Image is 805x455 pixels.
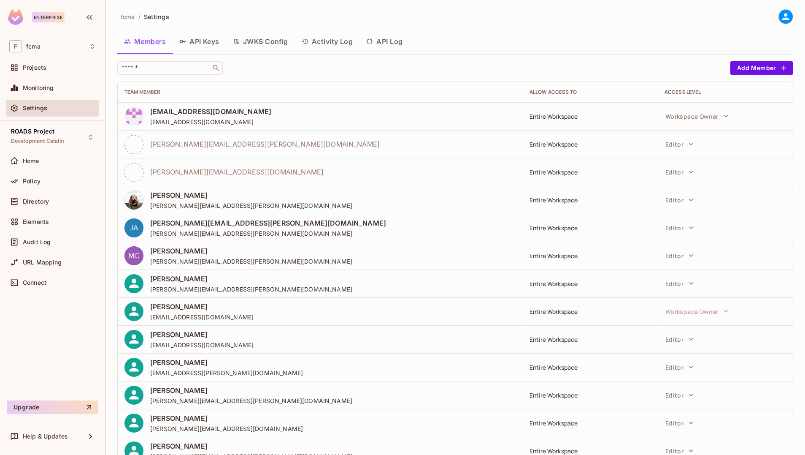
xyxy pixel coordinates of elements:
span: Monitoring [23,84,54,91]
div: Entire Workspace [529,447,651,455]
span: [EMAIL_ADDRESS][DOMAIN_NAME] [150,313,254,321]
div: Entire Workspace [529,419,651,427]
span: [PERSON_NAME] [150,302,254,311]
span: Audit Log [23,239,51,245]
span: Settings [144,13,169,21]
div: Entire Workspace [529,363,651,371]
span: [PERSON_NAME] [150,246,352,256]
span: [PERSON_NAME][EMAIL_ADDRESS][PERSON_NAME][DOMAIN_NAME] [150,257,352,265]
button: API Log [359,31,409,52]
span: Projects [23,64,46,71]
span: Help & Updates [23,433,68,440]
button: Members [117,31,173,52]
span: Policy [23,178,41,185]
div: Entire Workspace [529,335,651,343]
img: 9676c1fc0ba591c9fd9b37d0dddbf188 [124,246,143,265]
button: Editor [661,163,698,180]
span: Elements [23,218,49,225]
button: Editor [661,191,698,208]
div: Entire Workspace [529,112,651,120]
div: Entire Workspace [529,391,651,399]
li: / [138,13,140,21]
div: Entire Workspace [529,224,651,232]
span: Workspace: fcma [26,43,41,50]
button: Upgrade [7,401,98,414]
button: API Keys [173,31,226,52]
div: Enterprise [32,12,65,22]
span: F [9,40,22,52]
span: [PERSON_NAME][EMAIL_ADDRESS][DOMAIN_NAME] [150,425,303,433]
span: [PERSON_NAME] [150,330,254,339]
button: Workspace Owner [661,108,733,125]
div: Entire Workspace [529,140,651,148]
span: [EMAIL_ADDRESS][DOMAIN_NAME] [150,341,254,349]
span: Development Catalin [11,138,64,144]
div: Entire Workspace [529,280,651,288]
div: Entire Workspace [529,196,651,204]
span: [PERSON_NAME][EMAIL_ADDRESS][PERSON_NAME][DOMAIN_NAME] [150,139,380,149]
span: URL Mapping [23,259,62,266]
div: Team Member [124,89,516,95]
span: ROADS Project [11,128,54,135]
div: Entire Workspace [529,252,651,260]
button: JWKS Config [226,31,295,52]
button: Editor [661,331,698,348]
span: Directory [23,198,49,205]
button: Editor [661,359,698,376]
span: Connect [23,279,46,286]
span: [PERSON_NAME][EMAIL_ADDRESS][PERSON_NAME][DOMAIN_NAME] [150,397,352,405]
button: Editor [661,247,698,264]
span: [PERSON_NAME][EMAIL_ADDRESS][PERSON_NAME][DOMAIN_NAME] [150,218,386,228]
span: [PERSON_NAME] [150,386,352,395]
button: Editor [661,136,698,153]
span: [PERSON_NAME][EMAIL_ADDRESS][PERSON_NAME][DOMAIN_NAME] [150,202,352,210]
div: Access Level [665,89,786,95]
img: 66b4a38e12cd735079d96a7e9c179f88 [124,218,143,237]
span: [PERSON_NAME] [150,191,352,200]
span: [PERSON_NAME][EMAIL_ADDRESS][DOMAIN_NAME] [150,167,324,177]
img: 141873633 [124,191,143,210]
button: Editor [661,219,698,236]
span: [PERSON_NAME][EMAIL_ADDRESS][PERSON_NAME][DOMAIN_NAME] [150,285,352,293]
img: 141932299 [124,107,143,126]
button: Activity Log [295,31,360,52]
div: Entire Workspace [529,308,651,316]
span: [PERSON_NAME] [150,441,352,451]
div: Allow Access to [529,89,651,95]
span: fcma [121,13,135,21]
span: [PERSON_NAME] [150,358,303,367]
span: [PERSON_NAME] [150,274,352,283]
span: Settings [23,105,47,112]
button: Editor [661,387,698,403]
span: [PERSON_NAME][EMAIL_ADDRESS][PERSON_NAME][DOMAIN_NAME] [150,229,386,237]
button: Add Member [730,61,793,75]
button: Editor [661,275,698,292]
img: SReyMgAAAABJRU5ErkJggg== [8,9,23,25]
span: [EMAIL_ADDRESS][DOMAIN_NAME] [150,118,271,126]
span: Home [23,158,39,164]
button: Workspace Owner [661,303,733,320]
span: [EMAIL_ADDRESS][DOMAIN_NAME] [150,107,271,116]
div: Entire Workspace [529,168,651,176]
span: [EMAIL_ADDRESS][PERSON_NAME][DOMAIN_NAME] [150,369,303,377]
button: Editor [661,414,698,431]
span: [PERSON_NAME] [150,414,303,423]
